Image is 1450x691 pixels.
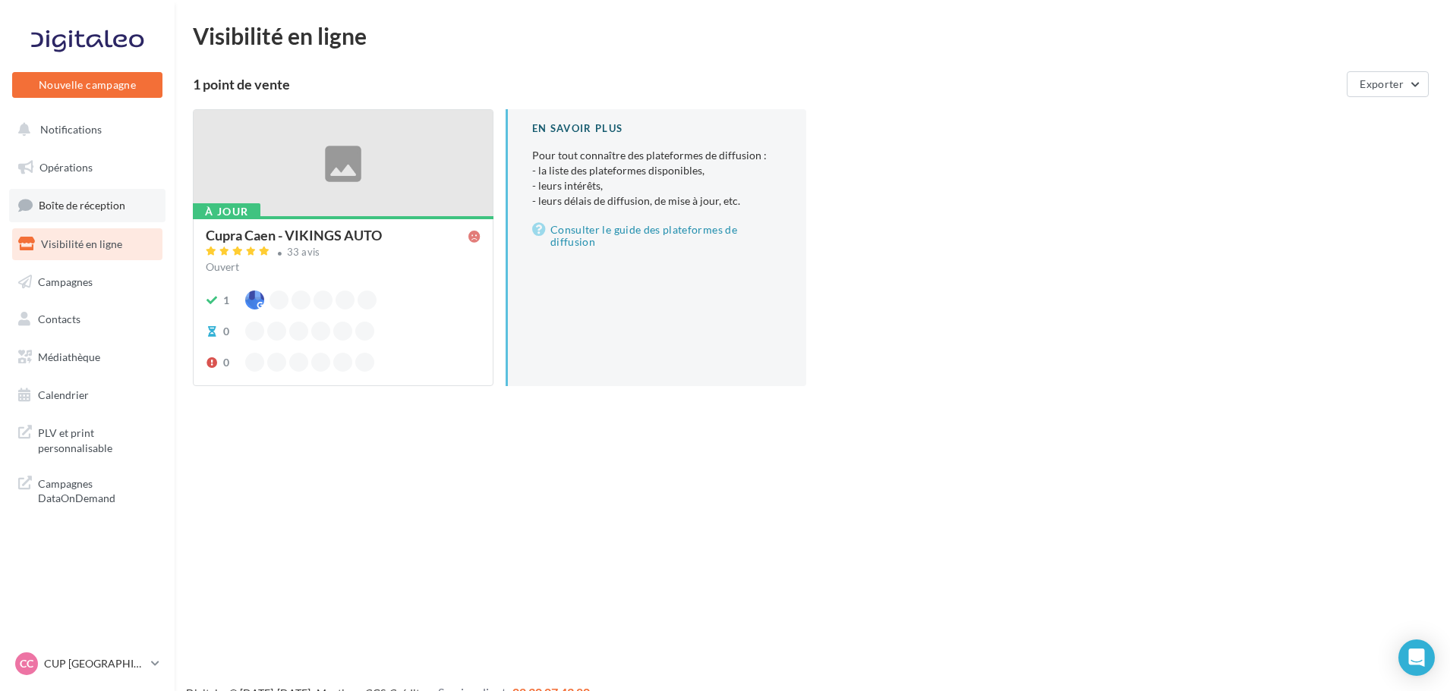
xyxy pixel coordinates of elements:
span: CC [20,656,33,671]
div: 0 [223,324,229,339]
p: Pour tout connaître des plateformes de diffusion : [532,148,782,209]
a: Visibilité en ligne [9,228,165,260]
span: Ouvert [206,260,239,273]
a: Campagnes [9,266,165,298]
div: À jour [193,203,260,220]
span: Visibilité en ligne [41,237,122,250]
a: Boîte de réception [9,189,165,221]
a: CC CUP [GEOGRAPHIC_DATA] [12,649,162,678]
span: PLV et print personnalisable [38,422,156,455]
span: Calendrier [38,388,89,401]
li: - leurs délais de diffusion, de mise à jour, etc. [532,193,782,209]
div: 0 [223,355,229,370]
span: Exporter [1360,77,1404,90]
li: - leurs intérêts, [532,178,782,193]
p: CUP [GEOGRAPHIC_DATA] [44,656,145,671]
a: Calendrier [9,379,165,411]
div: 1 [223,293,229,308]
a: Contacts [9,303,165,335]
span: Notifications [40,123,102,136]
div: En savoir plus [532,121,782,136]
button: Notifications [9,114,159,146]
div: 1 point de vente [193,77,1341,91]
div: 33 avis [287,247,320,257]
a: 33 avis [206,244,481,262]
span: Contacts [38,313,80,325]
div: Visibilité en ligne [193,24,1432,47]
a: Consulter le guide des plateformes de diffusion [532,221,782,251]
button: Exporter [1347,71,1429,97]
span: Boîte de réception [39,199,125,212]
li: - la liste des plateformes disponibles, [532,163,782,178]
span: Campagnes [38,275,93,287]
span: Opérations [39,161,93,174]
div: Cupra Caen - VIKINGS AUTO [206,228,382,242]
a: PLV et print personnalisable [9,416,165,461]
div: Open Intercom Messenger [1398,639,1435,676]
a: Médiathèque [9,341,165,373]
a: Campagnes DataOnDemand [9,467,165,512]
span: Campagnes DataOnDemand [38,473,156,506]
button: Nouvelle campagne [12,72,162,98]
a: Opérations [9,152,165,184]
span: Médiathèque [38,350,100,363]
